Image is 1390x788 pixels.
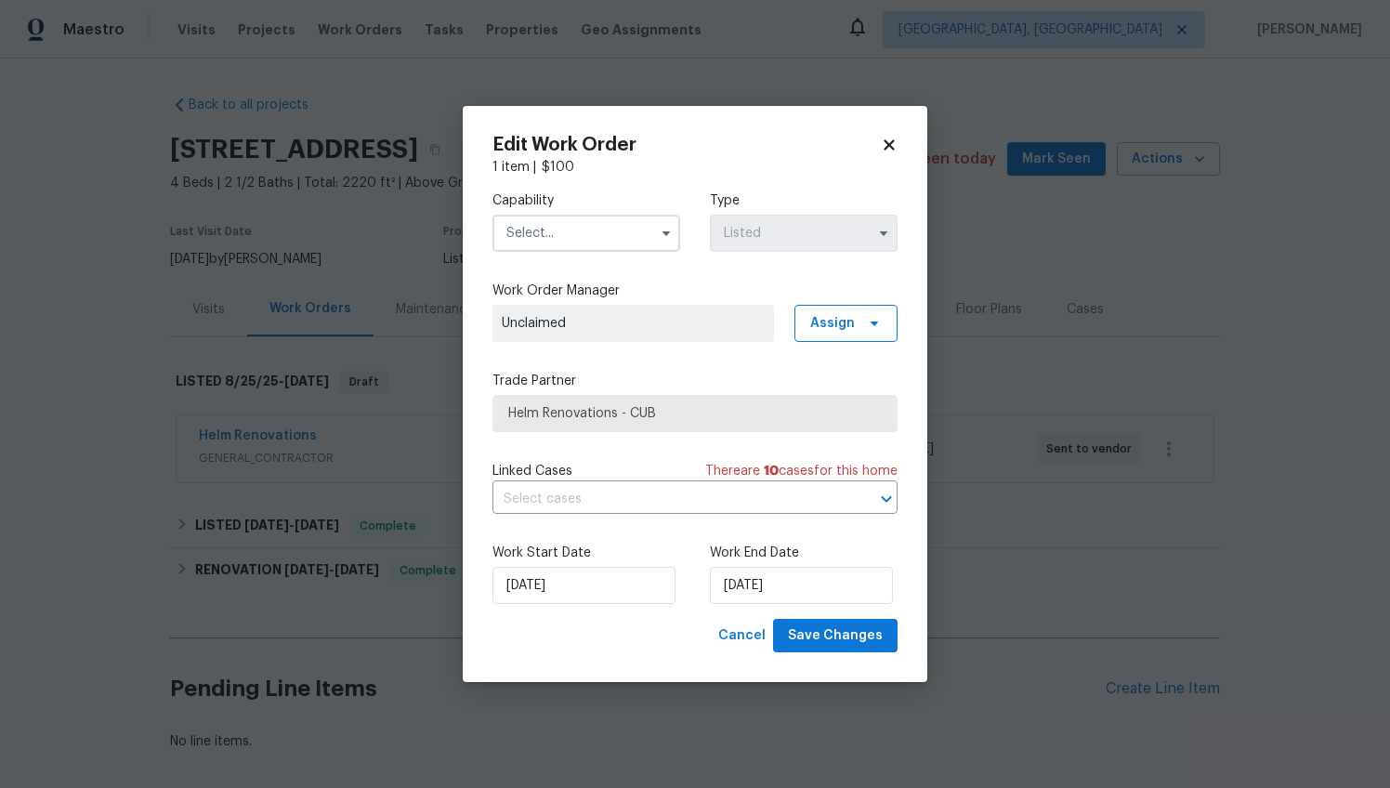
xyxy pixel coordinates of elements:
span: $ 100 [542,161,574,174]
button: Save Changes [773,619,898,653]
input: M/D/YYYY [492,567,675,604]
input: Select... [710,215,898,252]
span: There are case s for this home [705,462,898,480]
input: M/D/YYYY [710,567,893,604]
label: Trade Partner [492,372,898,390]
label: Work End Date [710,544,898,562]
div: 1 item | [492,158,898,177]
button: Show options [655,222,677,244]
label: Capability [492,191,680,210]
input: Select... [492,215,680,252]
span: Helm Renovations - CUB [508,404,882,423]
label: Work Order Manager [492,282,898,300]
span: 10 [764,465,779,478]
button: Open [873,486,899,512]
span: Cancel [718,624,766,648]
span: Save Changes [788,624,883,648]
input: Select cases [492,485,846,514]
span: Linked Cases [492,462,572,480]
h2: Edit Work Order [492,136,881,154]
span: Assign [810,314,855,333]
label: Type [710,191,898,210]
button: Show options [872,222,895,244]
button: Cancel [711,619,773,653]
span: Unclaimed [502,314,765,333]
label: Work Start Date [492,544,680,562]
